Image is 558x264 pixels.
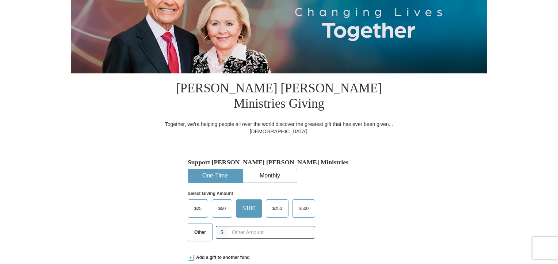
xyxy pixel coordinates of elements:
button: Monthly [243,169,297,183]
span: $100 [239,203,259,214]
input: Other Amount [228,226,315,239]
div: Together, we're helping people all over the world discover the greatest gift that has ever been g... [160,120,398,135]
span: $250 [269,203,286,214]
button: One-Time [188,169,242,183]
span: $ [216,226,228,239]
span: Other [191,227,210,238]
span: Add a gift to another fund [194,255,250,261]
span: $25 [191,203,205,214]
strong: Select Giving Amount [188,191,233,196]
h5: Support [PERSON_NAME] [PERSON_NAME] Ministries [188,158,370,166]
h1: [PERSON_NAME] [PERSON_NAME] Ministries Giving [160,73,398,120]
span: $50 [215,203,229,214]
span: $500 [295,203,312,214]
